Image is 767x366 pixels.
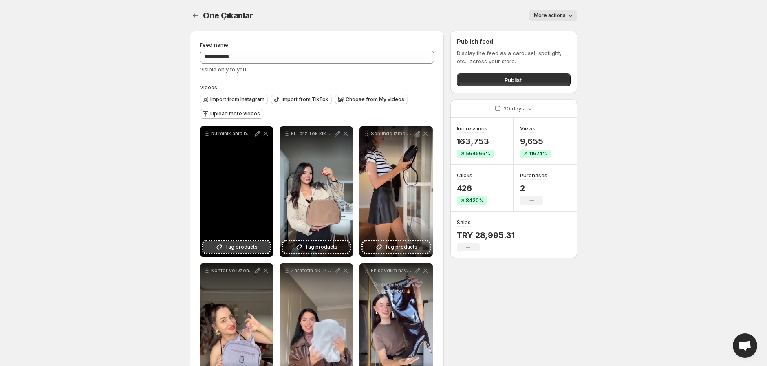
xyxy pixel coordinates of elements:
span: 564566% [466,150,490,157]
p: Sonundq izme kombin zaman gelmi Alekers nce Topuk izme Nautica [PERSON_NAME] antann birliktelii o... [371,130,413,137]
p: bu minik anta benim kalbimi ald sonbahar kombinlerime de ok yakacak Model Zelma getchostore prgift [211,130,253,137]
h3: Purchases [520,171,547,179]
button: Tag products [283,241,350,253]
button: Settings [190,10,201,21]
span: Import from Instagram [210,96,264,103]
button: Upload more videos [200,109,263,119]
span: Import from TikTok [282,96,328,103]
p: 9,655 [520,137,551,146]
button: Choose from My videos [335,95,408,104]
p: Display the feed as a carousel, spotlight, etc., across your store. [457,49,571,65]
p: En sevdiim havalaren sevdiim kombinler [371,267,413,274]
p: 2 [520,183,547,193]
span: 8420% [466,197,484,204]
span: Upload more videos [210,110,260,117]
span: Visible only to you. [200,66,247,73]
h3: Impressions [457,124,487,132]
button: Tag products [363,241,430,253]
span: Tag products [385,243,417,251]
button: Tag products [203,241,270,253]
button: More actions [529,10,577,21]
div: Sonundq izme kombin zaman gelmi Alekers nce Topuk izme Nautica [PERSON_NAME] antann birliktelii o... [359,126,433,257]
p: ki Tarz Tek klk nsigne [PERSON_NAME] yzey ile zarif dokunu [PERSON_NAME] asks ile stiline modern ... [291,130,333,137]
h3: Sales [457,218,471,226]
p: 426 [457,183,487,193]
h3: Clicks [457,171,472,179]
p: TRY 28,995.31 [457,230,515,240]
span: Feed name [200,42,228,48]
button: Publish [457,73,571,86]
button: Import from TikTok [271,95,332,104]
button: Import from Instagram [200,95,268,104]
span: Tag products [305,243,337,251]
span: More actions [534,12,566,19]
div: Open chat [733,333,757,358]
p: Zarafetin ok [PERSON_NAME] Hem el antas hem apraz kullanm Ayarlanabilir ask ile kiiselletirilmi r... [291,267,333,274]
span: 11674% [529,150,547,157]
h3: Views [520,124,536,132]
span: Tag products [225,243,258,251]
p: 163,753 [457,137,494,146]
div: bu minik anta benim kalbimi ald sonbahar kombinlerime de ok yakacak Model Zelma getchostore prgif... [200,126,273,257]
span: Öne Çıkanlar [203,11,253,20]
span: Choose from My videos [346,96,404,103]
p: 30 days [503,104,524,112]
h2: Publish feed [457,37,571,46]
div: ki Tarz Tek klk nsigne [PERSON_NAME] yzey ile zarif dokunu [PERSON_NAME] asks ile stiline modern ... [280,126,353,257]
span: Publish [505,76,523,84]
p: Konfor ve Dzenin Yeni Ad Drup oklu cepler pratik dzen Hafif kuma tarken deil tandnda hissedilir S... [211,267,253,274]
span: Videos [200,84,217,90]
